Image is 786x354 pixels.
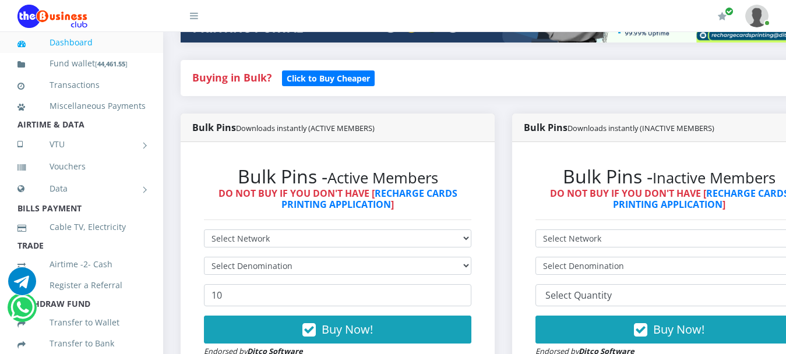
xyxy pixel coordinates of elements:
a: Airtime -2- Cash [17,251,146,278]
a: VTU [17,130,146,159]
a: Click to Buy Cheaper [282,70,375,84]
strong: Bulk Pins [192,121,375,134]
button: Buy Now! [204,316,471,344]
span: Buy Now! [653,321,704,337]
a: Vouchers [17,153,146,180]
a: Transfer to Wallet [17,309,146,336]
span: Buy Now! [322,321,373,337]
input: Enter Quantity [204,284,471,306]
i: Renew/Upgrade Subscription [718,12,727,21]
a: Miscellaneous Payments [17,93,146,119]
a: RECHARGE CARDS PRINTING APPLICATION [281,187,457,211]
small: Downloads instantly (ACTIVE MEMBERS) [236,123,375,133]
small: Active Members [327,168,438,188]
a: Cable TV, Electricity [17,214,146,240]
b: 44,461.55 [97,59,125,68]
a: Data [17,174,146,203]
a: Transactions [17,72,146,98]
img: Logo [17,5,87,28]
small: Downloads instantly (INACTIVE MEMBERS) [568,123,714,133]
a: Register a Referral [17,272,146,299]
strong: Bulk Pins [524,121,714,134]
a: Dashboard [17,29,146,56]
h2: Bulk Pins - [204,165,471,187]
a: Chat for support [8,276,36,295]
strong: DO NOT BUY IF YOU DON'T HAVE [ ] [218,187,457,211]
a: Chat for support [10,302,34,321]
strong: Buying in Bulk? [192,70,272,84]
a: Fund wallet[44,461.55] [17,50,146,77]
small: Inactive Members [653,168,776,188]
img: User [745,5,769,27]
small: [ ] [95,59,128,68]
b: Click to Buy Cheaper [287,73,370,84]
span: Renew/Upgrade Subscription [725,7,734,16]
